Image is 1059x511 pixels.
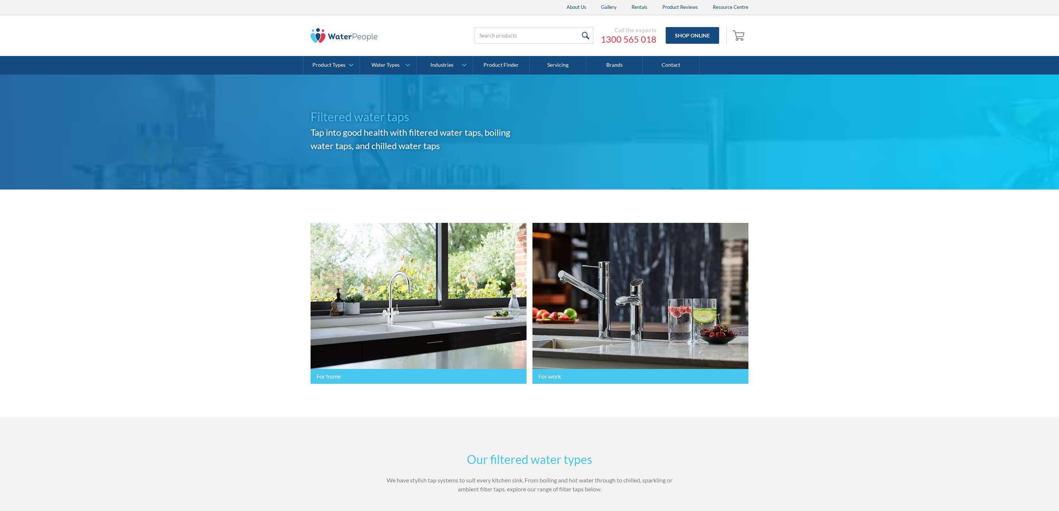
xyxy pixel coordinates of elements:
[385,451,674,468] h2: Our filtered water types
[473,56,529,75] a: Product Finder
[731,27,748,44] a: Open cart
[601,26,656,34] div: Call the experts
[643,56,699,75] a: Contact
[601,34,656,45] a: 1300 565 018
[312,62,345,68] div: Product Types
[360,56,416,75] a: Water Types
[371,62,400,68] div: Water Types
[417,56,473,75] a: Industries
[475,27,593,44] input: Search products
[732,29,747,41] img: shopping cart
[304,56,360,75] a: Product Types
[586,56,643,75] a: Brands
[311,126,529,152] h2: Tap into good health with filtered water taps, boiling water taps, and chilled water taps
[385,476,674,494] p: We have stylish tap systems to suit every kitchen sink. From boiling and hot water through to chi...
[311,108,529,126] h1: Filtered water taps
[530,56,586,75] a: Servicing
[430,62,453,68] div: Industries
[311,28,377,43] img: The Water People
[666,27,719,44] a: Shop Online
